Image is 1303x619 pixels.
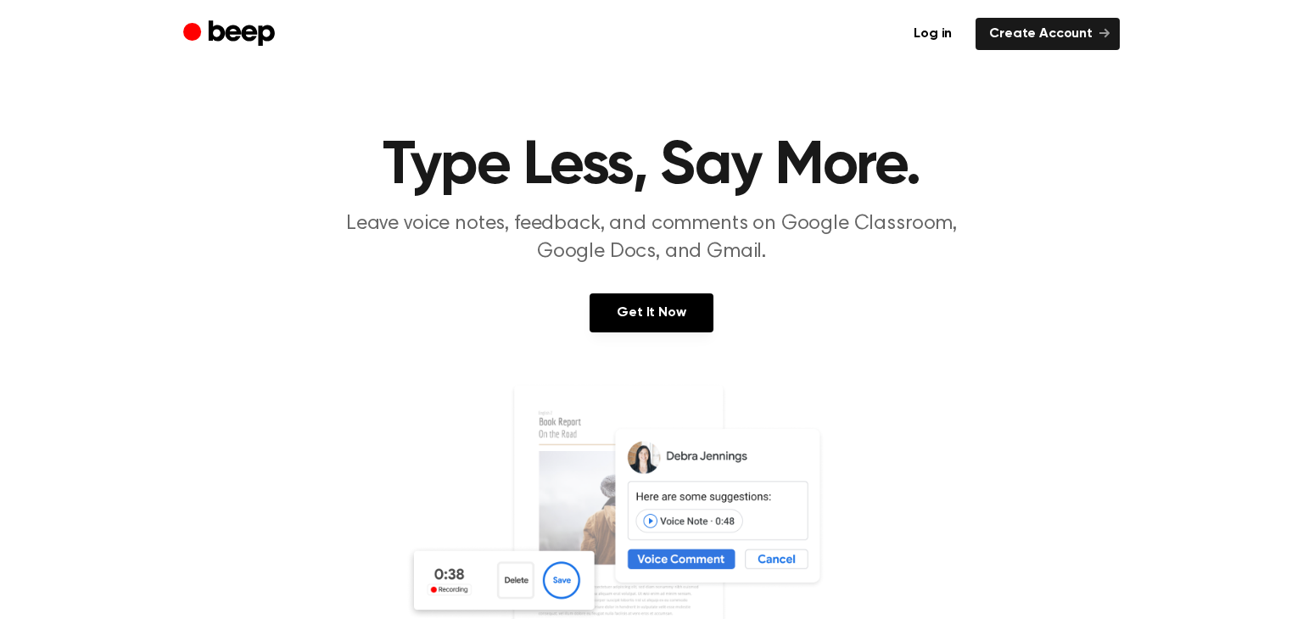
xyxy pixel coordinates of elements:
[976,18,1120,50] a: Create Account
[183,18,279,51] a: Beep
[900,18,965,50] a: Log in
[326,210,977,266] p: Leave voice notes, feedback, and comments on Google Classroom, Google Docs, and Gmail.
[590,293,713,332] a: Get It Now
[217,136,1086,197] h1: Type Less, Say More.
